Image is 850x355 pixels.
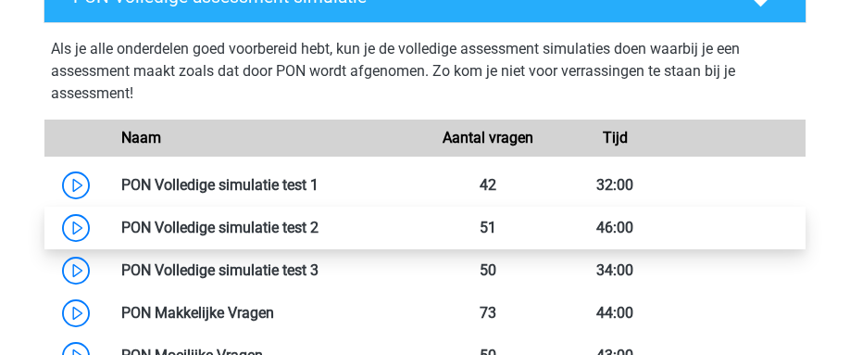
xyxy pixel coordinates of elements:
div: Naam [107,127,425,149]
div: PON Volledige simulatie test 2 [107,217,425,239]
div: Aantal vragen [425,127,552,149]
div: PON Volledige simulatie test 3 [107,260,425,282]
div: PON Volledige simulatie test 1 [107,174,425,197]
div: PON Makkelijke Vragen [107,302,425,324]
div: Tijd [552,127,679,149]
div: Als je alle onderdelen goed voorbereid hebt, kun je de volledige assessment simulaties doen waarb... [51,38,799,112]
